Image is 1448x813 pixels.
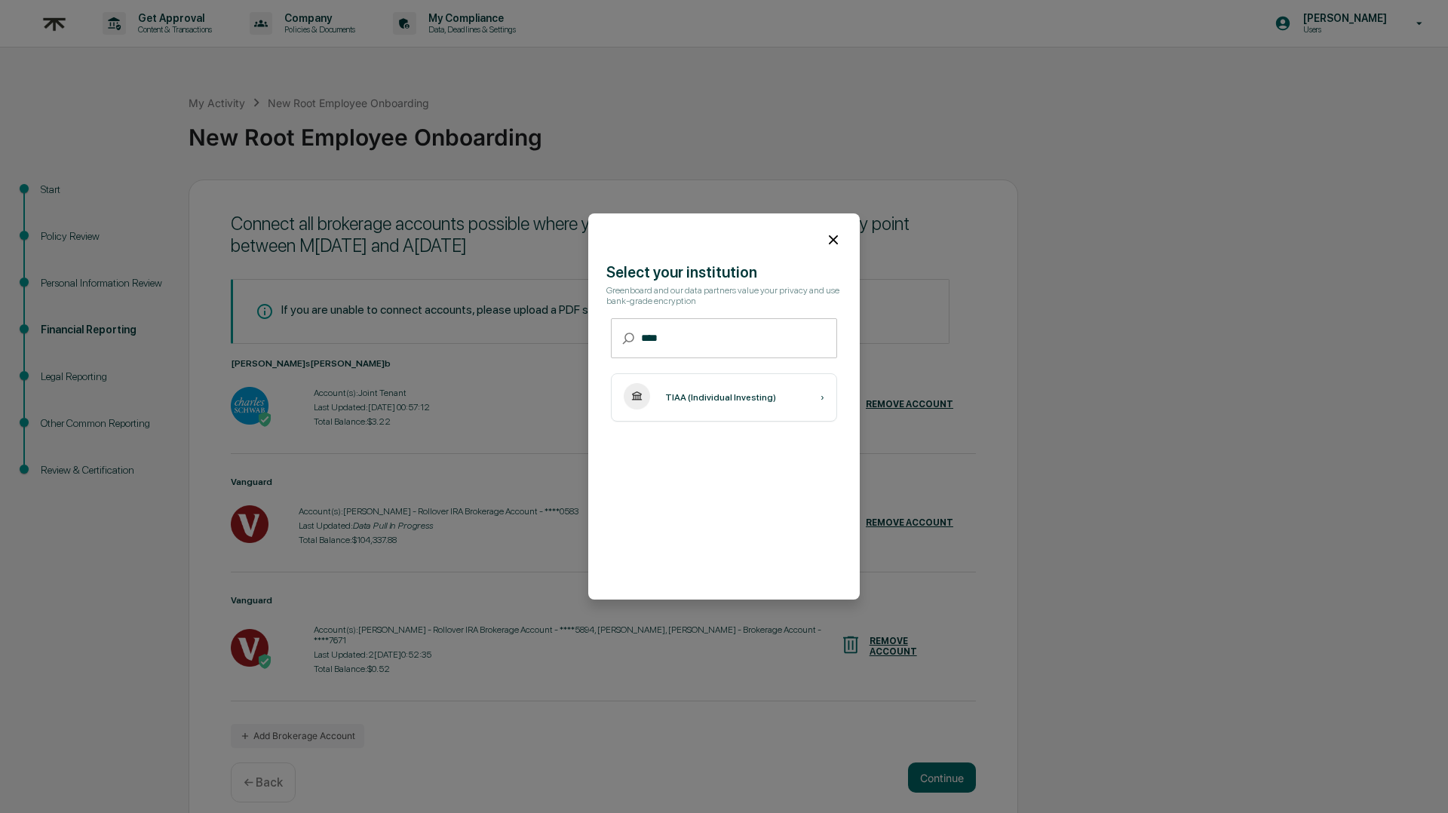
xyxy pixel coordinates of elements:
[665,392,776,403] div: TIAA (Individual Investing)
[606,263,842,281] div: Select your institution
[624,383,650,410] img: TIAA (Individual Investing)
[821,392,824,403] div: ›
[1400,763,1440,804] iframe: Open customer support
[606,285,842,306] div: Greenboard and our data partners value your privacy and use bank-grade encryption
